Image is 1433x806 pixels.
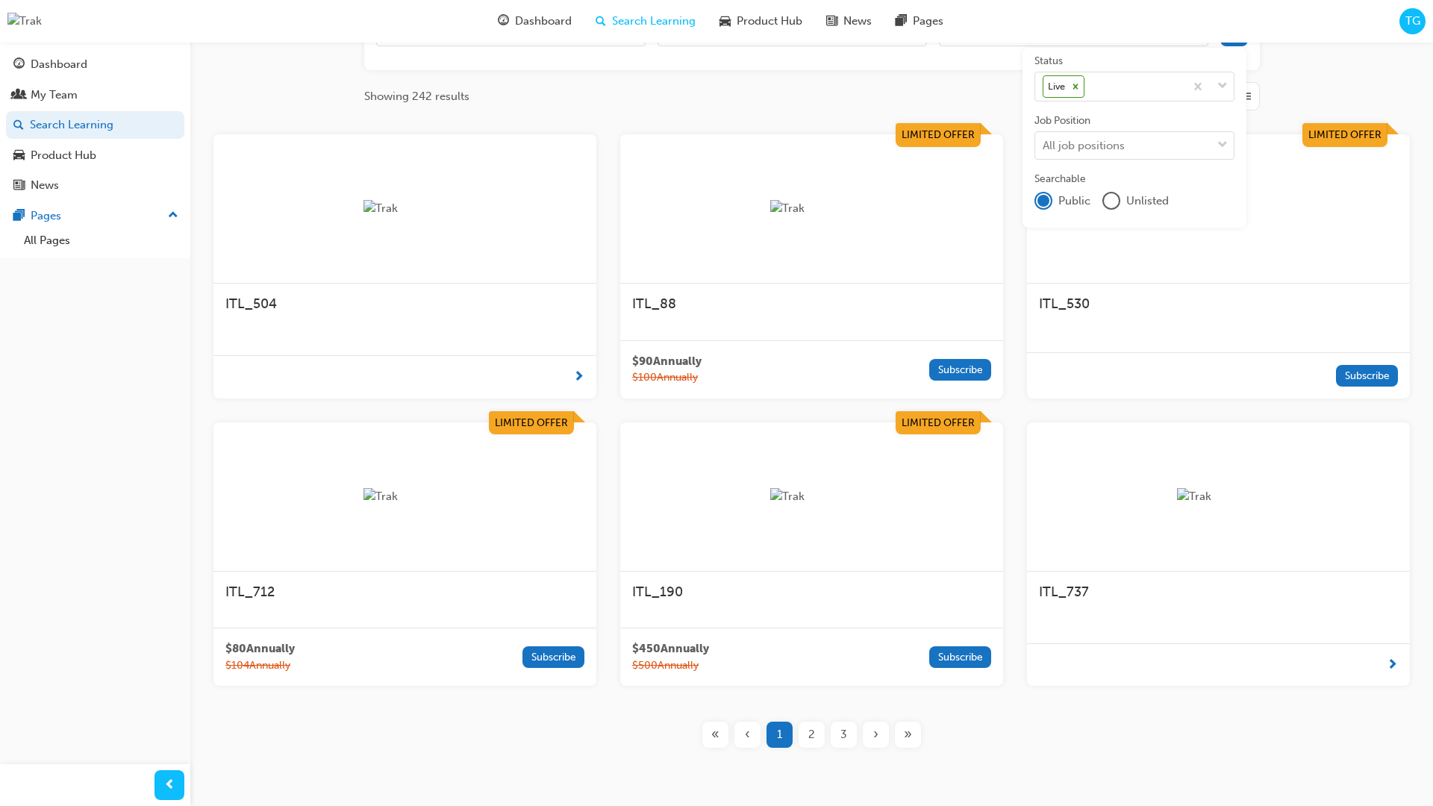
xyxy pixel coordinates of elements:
[828,722,860,748] button: Page 3
[843,13,872,30] span: News
[584,6,708,37] a: search-iconSearch Learning
[522,646,584,668] button: Subscribe
[363,488,446,505] img: Trak
[1043,137,1125,154] div: All job positions
[719,12,731,31] span: car-icon
[596,12,606,31] span: search-icon
[796,722,828,748] button: Page 2
[168,206,178,225] span: up-icon
[1126,193,1169,210] span: Unlisted
[873,726,878,743] span: ›
[860,722,892,748] button: Next page
[6,142,184,169] a: Product Hub
[1034,113,1090,128] div: Job Position
[612,13,696,30] span: Search Learning
[213,422,596,687] a: Limited OfferTrakITL_712$80Annually$104AnnuallySubscribe
[913,13,943,30] span: Pages
[515,13,572,30] span: Dashboard
[225,640,295,657] span: $ 80 Annually
[1034,54,1063,69] div: Status
[632,353,702,370] span: $ 90 Annually
[777,726,782,743] span: 1
[620,422,1003,687] a: Limited OfferTrakITL_190$450Annually$500AnnuallySubscribe
[770,488,852,505] img: Trak
[495,416,568,429] span: Limited Offer
[6,111,184,139] a: Search Learning
[1039,584,1089,600] span: ITL_737
[731,722,764,748] button: Previous page
[31,56,87,73] div: Dashboard
[884,6,955,37] a: pages-iconPages
[814,6,884,37] a: news-iconNews
[708,6,814,37] a: car-iconProduct Hub
[632,640,709,657] span: $ 450 Annually
[1027,422,1410,687] a: TrakITL_737
[31,177,59,194] div: News
[764,722,796,748] button: Page 1
[1405,13,1420,30] span: TG
[225,584,275,600] span: ITL_712
[31,147,96,164] div: Product Hub
[737,13,802,30] span: Product Hub
[808,726,815,743] span: 2
[929,359,991,381] button: Subscribe
[770,200,852,217] img: Trak
[225,296,277,312] span: ITL_504
[1058,193,1090,210] span: Public
[1177,488,1259,505] img: Trak
[31,87,78,104] div: My Team
[6,202,184,230] button: Pages
[18,229,184,252] a: All Pages
[31,207,61,225] div: Pages
[632,369,702,387] span: $ 100 Annually
[632,657,709,675] span: $ 500 Annually
[13,89,25,102] span: people-icon
[7,13,42,30] img: Trak
[699,722,731,748] button: First page
[929,646,991,668] button: Subscribe
[6,172,184,199] a: News
[1217,136,1228,155] span: down-icon
[364,88,469,105] span: Showing 242 results
[6,81,184,109] a: My Team
[745,726,750,743] span: ‹
[826,12,837,31] span: news-icon
[225,657,295,675] span: $ 104 Annually
[1308,128,1382,141] span: Limited Offer
[904,726,912,743] span: »
[13,149,25,163] span: car-icon
[498,12,509,31] span: guage-icon
[1039,296,1090,312] span: ITL_530
[896,12,907,31] span: pages-icon
[840,726,847,743] span: 3
[164,776,175,795] span: prev-icon
[1087,80,1089,93] input: StatusLive
[1027,134,1410,399] a: Limited OfferTrakITL_530Subscribe
[1336,365,1398,387] button: Subscribe
[620,134,1003,399] a: Limited OfferTrakITL_88$90Annually$100AnnuallySubscribe
[1034,172,1086,187] div: Searchable
[13,119,24,132] span: search-icon
[632,584,683,600] span: ITL_190
[6,48,184,202] button: DashboardMy TeamSearch LearningProduct HubNews
[632,296,676,312] span: ITL_88
[902,416,975,429] span: Limited Offer
[363,200,446,217] img: Trak
[1043,76,1067,98] div: Live
[13,58,25,72] span: guage-icon
[1102,192,1120,210] div: unlistedOption
[1399,8,1426,34] button: TG
[13,210,25,223] span: pages-icon
[6,51,184,78] a: Dashboard
[892,722,924,748] button: Last page
[1387,656,1398,675] span: next-icon
[13,179,25,193] span: news-icon
[902,128,975,141] span: Limited Offer
[573,368,584,387] span: next-icon
[213,134,596,399] a: TrakITL_504
[711,726,719,743] span: «
[1217,77,1228,96] span: down-icon
[1034,192,1052,210] div: publicOption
